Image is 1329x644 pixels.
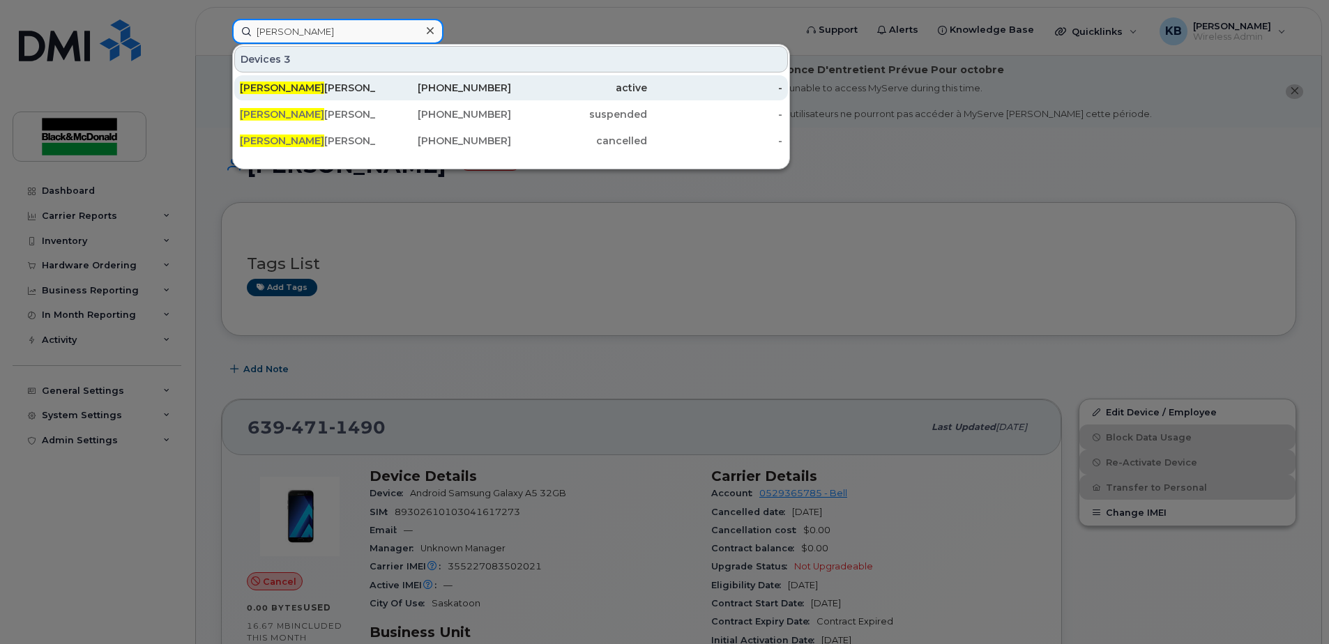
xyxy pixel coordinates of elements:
a: [PERSON_NAME][PERSON_NAME][PHONE_NUMBER]suspended- [234,102,788,127]
span: [PERSON_NAME] [240,108,324,121]
div: cancelled [511,134,647,148]
div: [PHONE_NUMBER] [376,134,512,148]
div: - [647,134,783,148]
span: [PERSON_NAME] [240,82,324,94]
div: [PERSON_NAME] [240,134,376,148]
div: [PERSON_NAME] [240,107,376,121]
div: suspended [511,107,647,121]
div: [PHONE_NUMBER] [376,107,512,121]
div: [PHONE_NUMBER] [376,81,512,95]
div: [PERSON_NAME] [240,81,376,95]
span: 3 [284,52,291,66]
div: Devices [234,46,788,72]
span: [PERSON_NAME] [240,135,324,147]
div: - [647,81,783,95]
div: active [511,81,647,95]
a: [PERSON_NAME][PERSON_NAME][PHONE_NUMBER]cancelled- [234,128,788,153]
a: [PERSON_NAME][PERSON_NAME][PHONE_NUMBER]active- [234,75,788,100]
div: - [647,107,783,121]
